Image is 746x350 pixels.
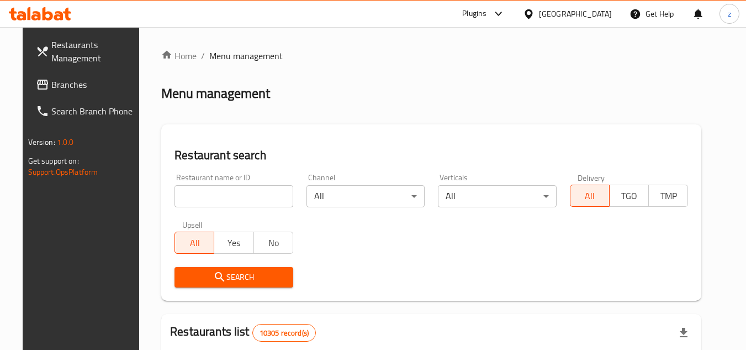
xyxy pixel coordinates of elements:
[28,154,79,168] span: Get support on:
[28,135,55,149] span: Version:
[258,235,289,251] span: No
[209,49,283,62] span: Menu management
[179,235,210,251] span: All
[670,320,697,346] div: Export file
[578,174,605,181] label: Delivery
[539,8,612,20] div: [GEOGRAPHIC_DATA]
[57,135,74,149] span: 1.0.0
[306,185,425,207] div: All
[161,49,701,62] nav: breadcrumb
[728,8,731,20] span: z
[614,188,644,204] span: TGO
[609,185,649,207] button: TGO
[161,85,270,102] h2: Menu management
[570,185,610,207] button: All
[51,78,139,91] span: Branches
[182,221,203,228] label: Upsell
[438,185,557,207] div: All
[27,71,147,98] a: Branches
[462,7,486,20] div: Plugins
[253,232,293,254] button: No
[27,98,147,124] a: Search Branch Phone
[219,235,249,251] span: Yes
[170,323,316,342] h2: Restaurants list
[51,38,139,65] span: Restaurants Management
[648,185,688,207] button: TMP
[575,188,605,204] span: All
[653,188,684,204] span: TMP
[174,185,293,207] input: Search for restaurant name or ID..
[253,328,315,338] span: 10305 record(s)
[27,32,147,71] a: Restaurants Management
[161,49,197,62] a: Home
[183,270,284,284] span: Search
[214,232,253,254] button: Yes
[28,165,98,179] a: Support.OpsPlatform
[174,232,214,254] button: All
[174,267,293,288] button: Search
[201,49,205,62] li: /
[252,324,316,342] div: Total records count
[174,147,688,164] h2: Restaurant search
[51,105,139,118] span: Search Branch Phone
